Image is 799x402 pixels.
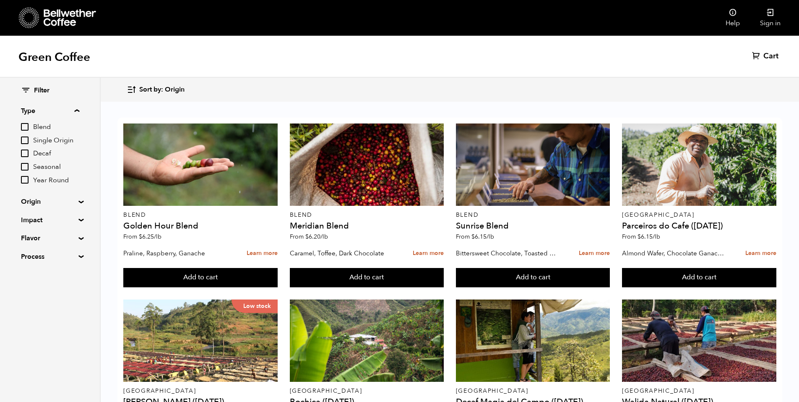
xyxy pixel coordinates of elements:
[123,268,278,287] button: Add to cart
[320,233,328,241] span: /lb
[123,233,161,241] span: From
[622,388,776,394] p: [GEOGRAPHIC_DATA]
[18,50,90,65] h1: Green Coffee
[33,163,79,172] span: Seasonal
[123,222,278,230] h4: Golden Hour Blend
[232,300,278,313] p: Low stock
[579,244,610,263] a: Learn more
[139,233,161,241] bdi: 6.25
[290,247,395,260] p: Caramel, Toffee, Dark Chocolate
[471,233,494,241] bdi: 6.15
[622,233,660,241] span: From
[154,233,161,241] span: /lb
[21,233,79,243] summary: Flavor
[305,233,328,241] bdi: 6.20
[622,268,776,287] button: Add to cart
[622,247,727,260] p: Almond Wafer, Chocolate Ganache, Bing Cherry
[139,233,142,241] span: $
[413,244,444,263] a: Learn more
[456,247,561,260] p: Bittersweet Chocolate, Toasted Marshmallow, Candied Orange, Praline
[752,51,781,61] a: Cart
[21,123,29,131] input: Blend
[745,244,776,263] a: Learn more
[456,388,610,394] p: [GEOGRAPHIC_DATA]
[21,137,29,144] input: Single Origin
[33,149,79,158] span: Decaf
[127,80,185,100] button: Sort by: Origin
[290,222,444,230] h4: Meridian Blend
[290,233,328,241] span: From
[21,163,29,171] input: Seasonal
[21,150,29,157] input: Decaf
[33,176,79,185] span: Year Round
[33,136,79,145] span: Single Origin
[622,212,776,218] p: [GEOGRAPHIC_DATA]
[471,233,475,241] span: $
[21,252,79,262] summary: Process
[290,212,444,218] p: Blend
[653,233,660,241] span: /lb
[123,212,278,218] p: Blend
[456,268,610,287] button: Add to cart
[456,233,494,241] span: From
[622,222,776,230] h4: Parceiros do Cafe ([DATE])
[123,388,278,394] p: [GEOGRAPHIC_DATA]
[21,197,79,207] summary: Origin
[123,247,228,260] p: Praline, Raspberry, Ganache
[247,244,278,263] a: Learn more
[21,106,79,116] summary: Type
[638,233,641,241] span: $
[763,51,778,61] span: Cart
[456,212,610,218] p: Blend
[34,86,49,95] span: Filter
[638,233,660,241] bdi: 6.15
[33,123,79,132] span: Blend
[21,176,29,184] input: Year Round
[305,233,309,241] span: $
[290,268,444,287] button: Add to cart
[290,388,444,394] p: [GEOGRAPHIC_DATA]
[21,215,79,225] summary: Impact
[456,222,610,230] h4: Sunrise Blend
[123,300,278,382] a: Low stock
[139,85,185,95] span: Sort by: Origin
[487,233,494,241] span: /lb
